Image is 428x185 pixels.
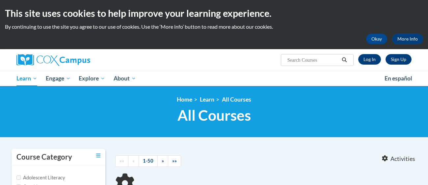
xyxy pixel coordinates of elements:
[41,71,75,86] a: Engage
[7,71,421,86] div: Main menu
[200,96,214,103] a: Learn
[109,71,140,86] a: About
[222,96,251,103] a: All Courses
[172,158,177,164] span: »»
[390,155,415,163] span: Activities
[339,56,349,64] button: Search
[120,158,124,164] span: ««
[114,75,136,82] span: About
[74,71,109,86] a: Explore
[12,71,41,86] a: Learn
[128,155,139,167] a: Previous
[16,75,37,82] span: Learn
[132,158,135,164] span: «
[115,155,128,167] a: Begining
[380,72,416,85] a: En español
[177,107,251,124] span: All Courses
[386,54,412,65] a: Register
[16,175,21,180] input: Checkbox for Options
[157,155,168,167] a: Next
[16,174,65,181] label: Adolescent Literacy
[177,96,192,103] a: Home
[5,23,423,30] p: By continuing to use the site you agree to our use of cookies. Use the ‘More info’ button to read...
[5,7,423,20] h2: This site uses cookies to help improve your learning experience.
[46,75,70,82] span: Engage
[162,158,164,164] span: »
[366,34,387,44] button: Okay
[392,34,423,44] a: More Info
[385,75,412,82] span: En español
[358,54,381,65] a: Log In
[16,54,142,66] a: Cox Campus
[287,56,339,64] input: Search Courses
[168,155,181,167] a: End
[16,152,72,162] h3: Course Category
[96,152,100,159] a: Toggle collapse
[139,155,158,167] a: 1-50
[79,75,105,82] span: Explore
[16,54,90,66] img: Cox Campus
